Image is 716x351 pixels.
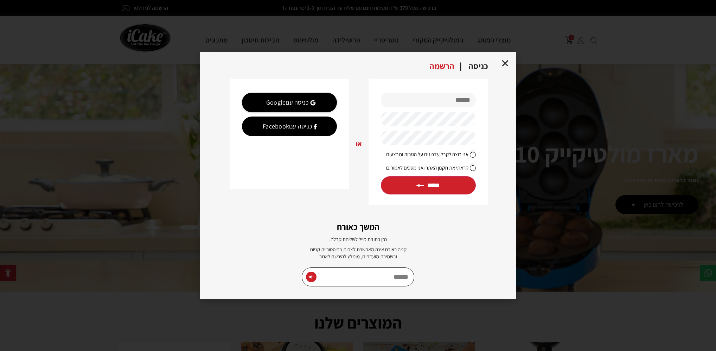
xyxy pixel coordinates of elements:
p: קניה כאורח אינה מאפשרת לצפות בהיסטוריית קניות ובשמירת מועדפים, מומלץ להירשם לאתר [305,246,411,260]
b: Google [266,98,286,106]
a: Close [501,59,510,68]
a: Continue with <b>Google</b> [242,93,337,112]
div: כניסה עם [246,93,328,112]
label: אני רוצה לקבל עדכונים על הטבות ומבצעים [386,152,470,157]
h2: המשך כאורח [221,223,495,231]
div: כניסה [461,62,495,72]
p: הזן כתובת מייל לשליחת קבלה. [221,236,495,243]
label: קראתי את תקנון האתר ואני מסכים לאמור בו [386,165,470,170]
div: כניסה עם [246,117,328,136]
b: או [356,140,362,148]
div: הרשמה [422,62,461,72]
b: Facebook [263,122,289,130]
a: Continue with <b>Facebook</b> [242,117,337,136]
